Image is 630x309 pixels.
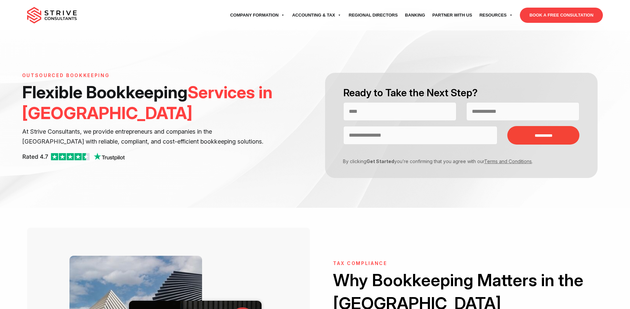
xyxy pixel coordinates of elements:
[484,158,532,164] a: Terms and Conditions
[315,73,608,178] form: Contact form
[429,6,476,24] a: Partner with Us
[227,6,289,24] a: Company Formation
[22,127,274,147] p: At Strive Consultants, we provide entrepreneurs and companies in the [GEOGRAPHIC_DATA] with relia...
[345,6,401,24] a: Regional Directors
[343,86,579,100] h2: Ready to Take the Next Step?
[288,6,345,24] a: Accounting & Tax
[366,158,394,164] strong: Get Started
[476,6,517,24] a: Resources
[22,73,274,78] h6: Outsourced Bookkeeping
[333,261,590,266] h6: TAX Compliance
[338,158,574,165] p: By clicking you’re confirming that you agree with our .
[401,6,429,24] a: Banking
[520,8,603,23] a: BOOK A FREE CONSULTATION
[27,7,77,23] img: main-logo.svg
[22,82,274,123] h1: Flexible Bookkeeping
